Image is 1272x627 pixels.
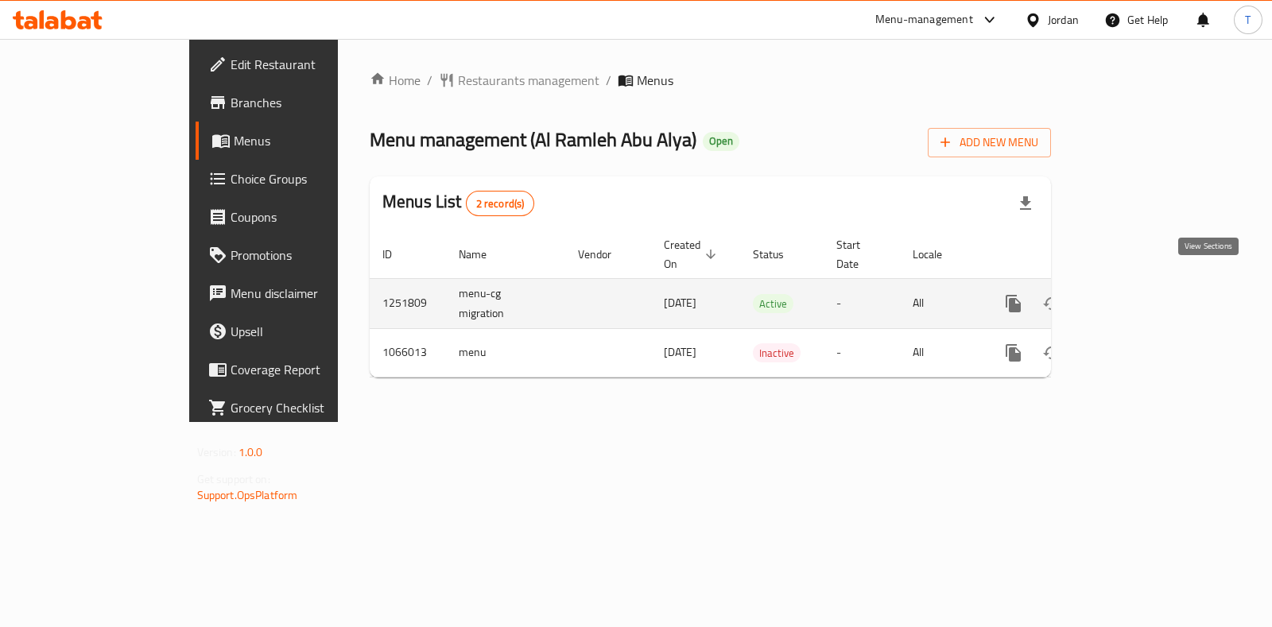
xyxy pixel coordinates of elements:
[231,398,389,417] span: Grocery Checklist
[427,71,432,90] li: /
[382,190,534,216] h2: Menus List
[382,245,413,264] span: ID
[238,442,263,463] span: 1.0.0
[459,245,507,264] span: Name
[606,71,611,90] li: /
[824,278,900,328] td: -
[1033,284,1071,323] button: Change Status
[875,10,973,29] div: Menu-management
[995,334,1033,372] button: more
[446,328,565,377] td: menu
[1048,11,1079,29] div: Jordan
[197,485,298,505] a: Support.OpsPlatform
[664,292,696,313] span: [DATE]
[995,284,1033,323] button: more
[231,360,389,379] span: Coverage Report
[196,198,401,236] a: Coupons
[234,131,389,150] span: Menus
[196,389,401,427] a: Grocery Checklist
[836,235,881,273] span: Start Date
[370,122,696,157] span: Menu management ( Al Ramleh Abu Alya )
[900,278,982,328] td: All
[196,350,401,389] a: Coverage Report
[370,71,1051,90] nav: breadcrumb
[913,245,963,264] span: Locale
[196,45,401,83] a: Edit Restaurant
[231,284,389,303] span: Menu disclaimer
[439,71,599,90] a: Restaurants management
[196,274,401,312] a: Menu disclaimer
[370,230,1160,377] table: enhanced table
[928,128,1051,157] button: Add New Menu
[196,83,401,122] a: Branches
[458,71,599,90] span: Restaurants management
[231,169,389,188] span: Choice Groups
[637,71,673,90] span: Menus
[824,328,900,377] td: -
[196,312,401,350] a: Upsell
[466,191,535,216] div: Total records count
[196,122,401,160] a: Menus
[753,344,801,362] span: Inactive
[231,207,389,226] span: Coupons
[578,245,632,264] span: Vendor
[753,343,801,362] div: Inactive
[196,236,401,274] a: Promotions
[231,55,389,74] span: Edit Restaurant
[703,132,739,151] div: Open
[197,442,236,463] span: Version:
[982,230,1160,279] th: Actions
[370,278,446,328] td: 1251809
[940,133,1038,153] span: Add New Menu
[231,93,389,112] span: Branches
[231,246,389,265] span: Promotions
[1006,184,1045,223] div: Export file
[1245,11,1251,29] span: T
[900,328,982,377] td: All
[231,322,389,341] span: Upsell
[664,342,696,362] span: [DATE]
[703,134,739,148] span: Open
[446,278,565,328] td: menu-cg migration
[197,469,270,490] span: Get support on:
[1033,334,1071,372] button: Change Status
[753,295,793,313] span: Active
[196,160,401,198] a: Choice Groups
[753,294,793,313] div: Active
[370,328,446,377] td: 1066013
[664,235,721,273] span: Created On
[753,245,805,264] span: Status
[467,196,534,211] span: 2 record(s)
